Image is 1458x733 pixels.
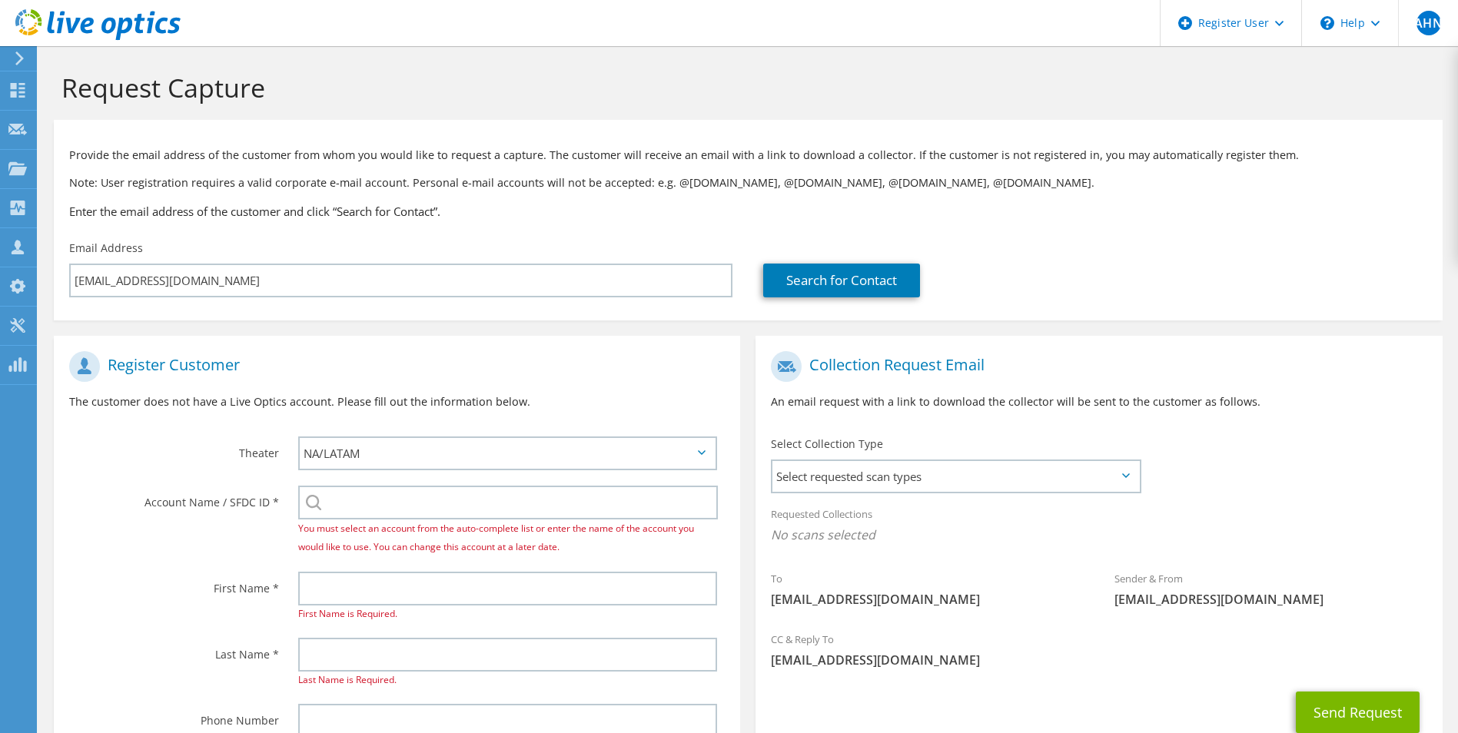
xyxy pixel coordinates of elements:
span: Select requested scan types [772,461,1138,492]
div: To [756,562,1099,615]
p: Provide the email address of the customer from whom you would like to request a capture. The cust... [69,147,1427,164]
a: Search for Contact [763,264,920,297]
label: First Name * [69,572,279,596]
h1: Collection Request Email [771,351,1419,382]
button: Send Request [1296,692,1420,733]
span: [EMAIL_ADDRESS][DOMAIN_NAME] [771,591,1084,608]
span: Last Name is Required. [298,673,397,686]
p: An email request with a link to download the collector will be sent to the customer as follows. [771,393,1426,410]
label: Email Address [69,240,143,256]
label: Phone Number [69,704,279,728]
h1: Request Capture [61,71,1427,104]
h3: Enter the email address of the customer and click “Search for Contact”. [69,203,1427,220]
h1: Register Customer [69,351,717,382]
label: Theater [69,436,279,461]
label: Account Name / SFDC ID * [69,486,279,510]
span: AHN [1416,11,1441,35]
p: Note: User registration requires a valid corporate e-mail account. Personal e-mail accounts will ... [69,174,1427,191]
p: The customer does not have a Live Optics account. Please fill out the information below. [69,393,725,410]
label: Last Name * [69,638,279,662]
label: Select Collection Type [771,436,883,452]
span: [EMAIL_ADDRESS][DOMAIN_NAME] [771,652,1426,668]
div: CC & Reply To [756,623,1442,676]
span: No scans selected [771,526,1426,543]
span: You must select an account from the auto-complete list or enter the name of the account you would... [298,522,694,553]
span: First Name is Required. [298,607,397,620]
div: Sender & From [1099,562,1443,615]
svg: \n [1320,16,1334,30]
div: Requested Collections [756,498,1442,555]
span: [EMAIL_ADDRESS][DOMAIN_NAME] [1114,591,1427,608]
